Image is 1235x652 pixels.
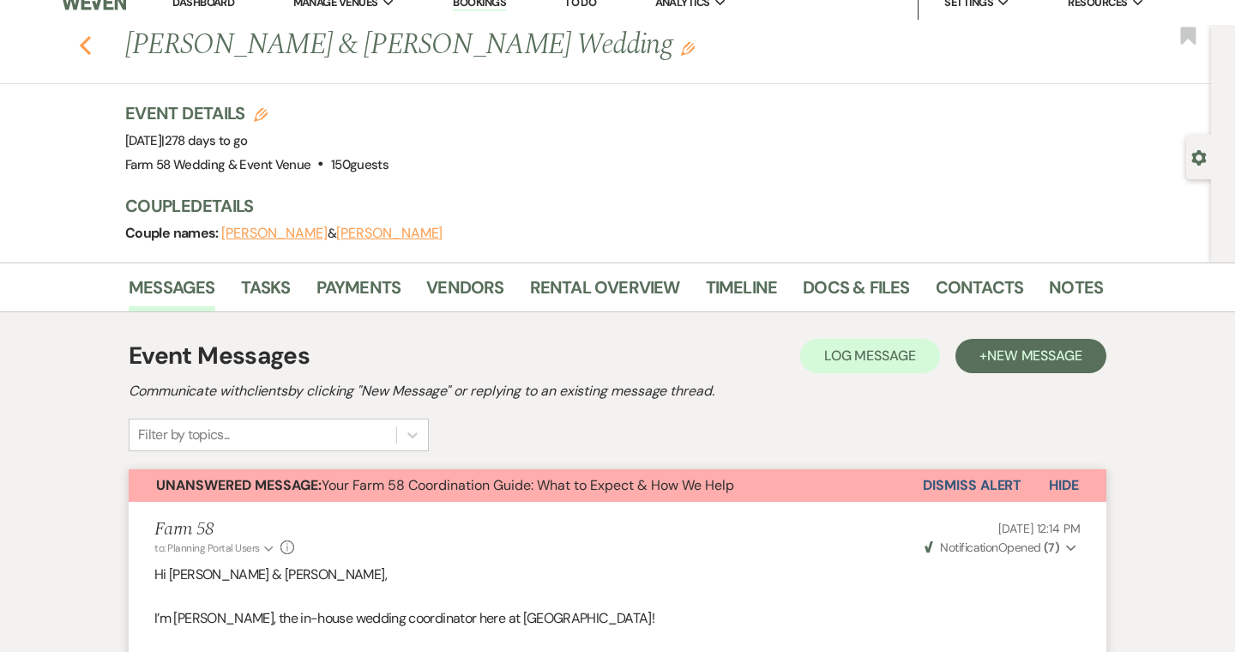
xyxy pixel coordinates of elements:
button: Edit [681,40,695,56]
button: to: Planning Portal Users [154,540,276,556]
a: Docs & Files [803,274,909,311]
button: Dismiss Alert [923,469,1021,502]
span: Notification [940,540,997,555]
h5: Farm 58 [154,519,294,540]
span: & [221,225,443,242]
strong: Unanswered Message: [156,476,322,494]
span: Couple names: [125,224,221,242]
div: Filter by topics... [138,425,230,445]
button: Open lead details [1191,148,1207,165]
button: Hide [1021,469,1106,502]
strong: ( 7 ) [1044,540,1059,555]
span: 150 guests [331,156,389,173]
span: [DATE] [125,132,248,149]
span: to: Planning Portal Users [154,541,260,555]
span: I’m [PERSON_NAME], the in-house wedding coordinator here at [GEOGRAPHIC_DATA]! [154,609,654,627]
a: Contacts [936,274,1024,311]
a: Payments [316,274,401,311]
a: Tasks [241,274,291,311]
span: Hi [PERSON_NAME] & [PERSON_NAME], [154,565,387,583]
span: New Message [987,347,1082,365]
span: 278 days to go [165,132,248,149]
span: Your Farm 58 Coordination Guide: What to Expect & How We Help [156,476,734,494]
span: Farm 58 Wedding & Event Venue [125,156,310,173]
button: [PERSON_NAME] [221,226,328,240]
span: Opened [925,540,1059,555]
button: [PERSON_NAME] [336,226,443,240]
button: NotificationOpened (7) [922,539,1081,557]
a: Vendors [426,274,503,311]
a: Notes [1049,274,1103,311]
a: Rental Overview [530,274,680,311]
h3: Couple Details [125,194,1086,218]
a: Timeline [706,274,778,311]
button: Unanswered Message:Your Farm 58 Coordination Guide: What to Expect & How We Help [129,469,923,502]
button: Log Message [800,339,940,373]
h3: Event Details [125,101,389,125]
span: Hide [1049,476,1079,494]
span: [DATE] 12:14 PM [998,521,1081,536]
button: +New Message [955,339,1106,373]
a: Messages [129,274,215,311]
span: Log Message [824,347,916,365]
h2: Communicate with clients by clicking "New Message" or replying to an existing message thread. [129,381,1106,401]
span: | [161,132,247,149]
h1: [PERSON_NAME] & [PERSON_NAME] Wedding [125,25,894,66]
h1: Event Messages [129,338,310,374]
